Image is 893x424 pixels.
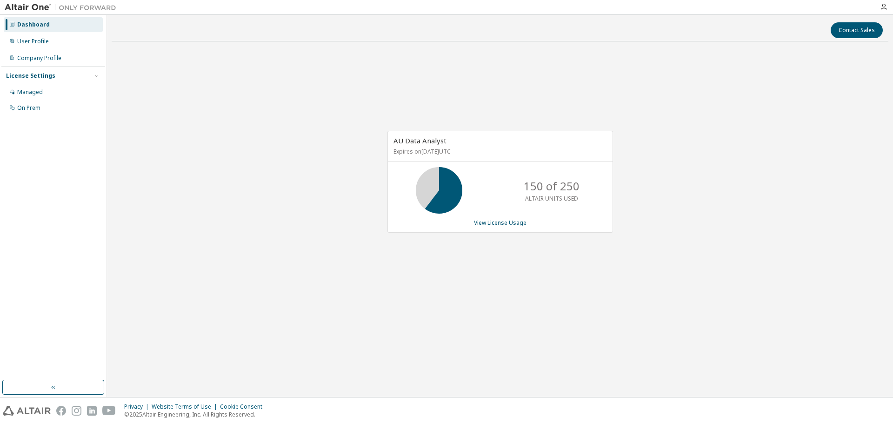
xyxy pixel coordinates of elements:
[17,88,43,96] div: Managed
[56,406,66,416] img: facebook.svg
[17,104,40,112] div: On Prem
[5,3,121,12] img: Altair One
[87,406,97,416] img: linkedin.svg
[393,148,605,155] p: Expires on [DATE] UTC
[124,403,152,411] div: Privacy
[525,195,578,202] p: ALTAIR UNITS USED
[474,219,526,227] a: View License Usage
[17,54,61,62] div: Company Profile
[393,136,446,145] span: AU Data Analyst
[17,21,50,28] div: Dashboard
[124,411,268,418] p: © 2025 Altair Engineering, Inc. All Rights Reserved.
[524,178,580,194] p: 150 of 250
[220,403,268,411] div: Cookie Consent
[17,38,49,45] div: User Profile
[102,406,116,416] img: youtube.svg
[72,406,81,416] img: instagram.svg
[6,72,55,80] div: License Settings
[831,22,883,38] button: Contact Sales
[152,403,220,411] div: Website Terms of Use
[3,406,51,416] img: altair_logo.svg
